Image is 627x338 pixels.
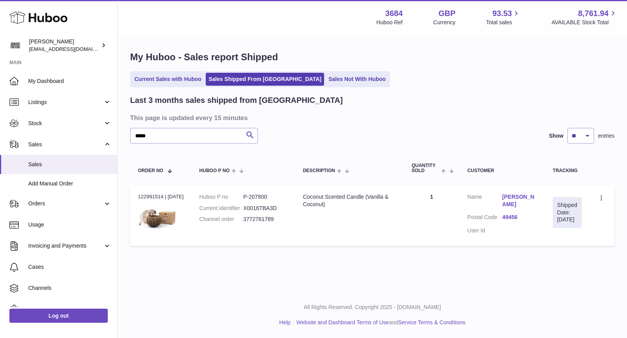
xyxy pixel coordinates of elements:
[132,73,204,86] a: Current Sales with Huboo
[138,203,177,234] img: il_170x135.2731246901_chx2.jpg
[553,168,582,173] div: Tracking
[28,284,111,292] span: Channels
[28,180,111,187] span: Add Manual Order
[29,46,115,52] span: [EMAIL_ADDRESS][DOMAIN_NAME]
[557,201,577,224] div: Shipped Date: [DATE]
[411,163,439,173] span: Quantity Sold
[243,193,287,201] dd: P-207800
[468,227,502,234] dt: User Id
[28,141,103,148] span: Sales
[433,19,456,26] div: Currency
[9,309,108,323] a: Log out
[243,205,287,212] dd: X0016TBA3D
[138,193,184,200] div: 122991514 | [DATE]
[296,319,389,325] a: Website and Dashboard Terms of Use
[468,193,502,210] dt: Name
[28,77,111,85] span: My Dashboard
[28,99,103,106] span: Listings
[130,51,614,63] h1: My Huboo - Sales report Shipped
[130,113,613,122] h3: This page is updated every 15 minutes
[199,216,243,223] dt: Channel order
[199,193,243,201] dt: Huboo P no
[294,319,465,326] li: and
[28,242,103,250] span: Invoicing and Payments
[502,193,537,208] a: [PERSON_NAME]
[549,132,564,140] label: Show
[486,19,521,26] span: Total sales
[468,214,502,223] dt: Postal Code
[28,161,111,168] span: Sales
[439,8,455,19] strong: GBP
[28,221,111,228] span: Usage
[303,193,396,208] div: Coconut Scented Candle (Vanilla & Coconut)
[29,38,100,53] div: [PERSON_NAME]
[551,8,618,26] a: 8,761.94 AVAILABLE Stock Total
[468,168,537,173] div: Customer
[199,205,243,212] dt: Current identifier
[28,306,111,313] span: Settings
[598,132,614,140] span: entries
[28,120,103,127] span: Stock
[199,168,230,173] span: Huboo P no
[206,73,324,86] a: Sales Shipped From [GEOGRAPHIC_DATA]
[377,19,403,26] div: Huboo Ref
[130,95,343,106] h2: Last 3 months sales shipped from [GEOGRAPHIC_DATA]
[578,8,609,19] span: 8,761.94
[492,8,512,19] span: 93.53
[486,8,521,26] a: 93.53 Total sales
[404,185,459,246] td: 1
[303,168,335,173] span: Description
[551,19,618,26] span: AVAILABLE Stock Total
[138,168,163,173] span: Order No
[502,214,537,221] a: 49456
[28,263,111,271] span: Cases
[326,73,388,86] a: Sales Not With Huboo
[9,40,21,51] img: theinternationalventure@gmail.com
[385,8,403,19] strong: 3684
[28,200,103,207] span: Orders
[279,319,291,325] a: Help
[124,304,621,311] p: All Rights Reserved. Copyright 2025 - [DOMAIN_NAME]
[243,216,287,223] dd: 3772761789
[398,319,466,325] a: Service Terms & Conditions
